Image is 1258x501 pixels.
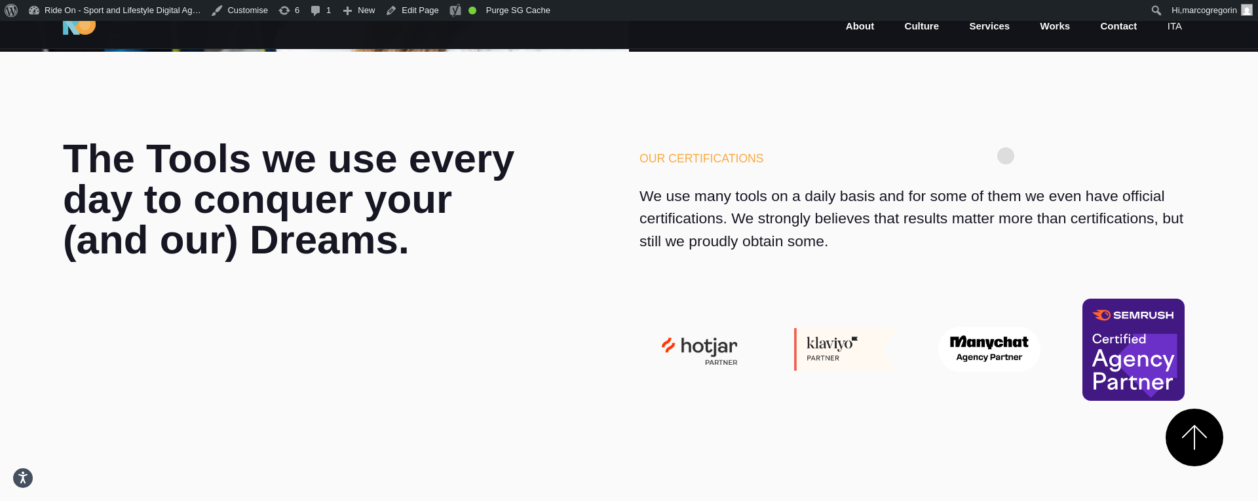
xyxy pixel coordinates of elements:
[639,185,1195,252] p: We use many tools on a daily basis and for some of them we even have official certifications. We ...
[1166,19,1183,34] a: ita
[845,19,875,34] a: About
[968,19,1011,34] a: Services
[468,7,476,14] div: Good
[904,19,941,34] a: Culture
[1072,299,1195,401] img: SemRush Italian Agency
[63,14,96,35] img: Ride On Agency Logo
[639,150,1195,167] h6: Our certifications
[63,138,522,259] h2: The Tools we use every day to conquer your (and our) Dreams.
[1099,19,1139,34] a: Contact
[928,327,1051,372] img: ManyChat Italian Agency
[784,328,907,371] img: Klaviyo Italian Agency
[1182,5,1237,15] span: marcogregorin
[1039,19,1072,34] a: Works
[639,323,763,377] img: Hotjar Italian Agency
